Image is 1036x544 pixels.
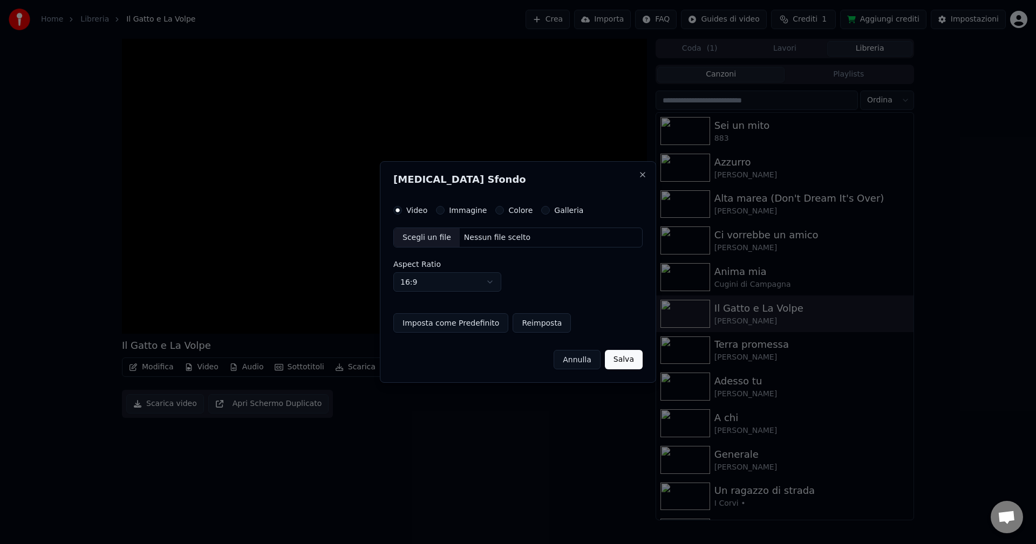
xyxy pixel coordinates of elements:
[393,313,508,333] button: Imposta come Predefinito
[508,206,533,214] label: Colore
[460,232,535,243] div: Nessun file scelto
[406,206,427,214] label: Video
[554,350,601,369] button: Annulla
[554,206,583,214] label: Galleria
[393,260,643,268] label: Aspect Ratio
[393,175,643,184] h2: [MEDICAL_DATA] Sfondo
[449,206,487,214] label: Immagine
[394,228,460,247] div: Scegli un file
[605,350,643,369] button: Salva
[513,313,571,333] button: Reimposta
